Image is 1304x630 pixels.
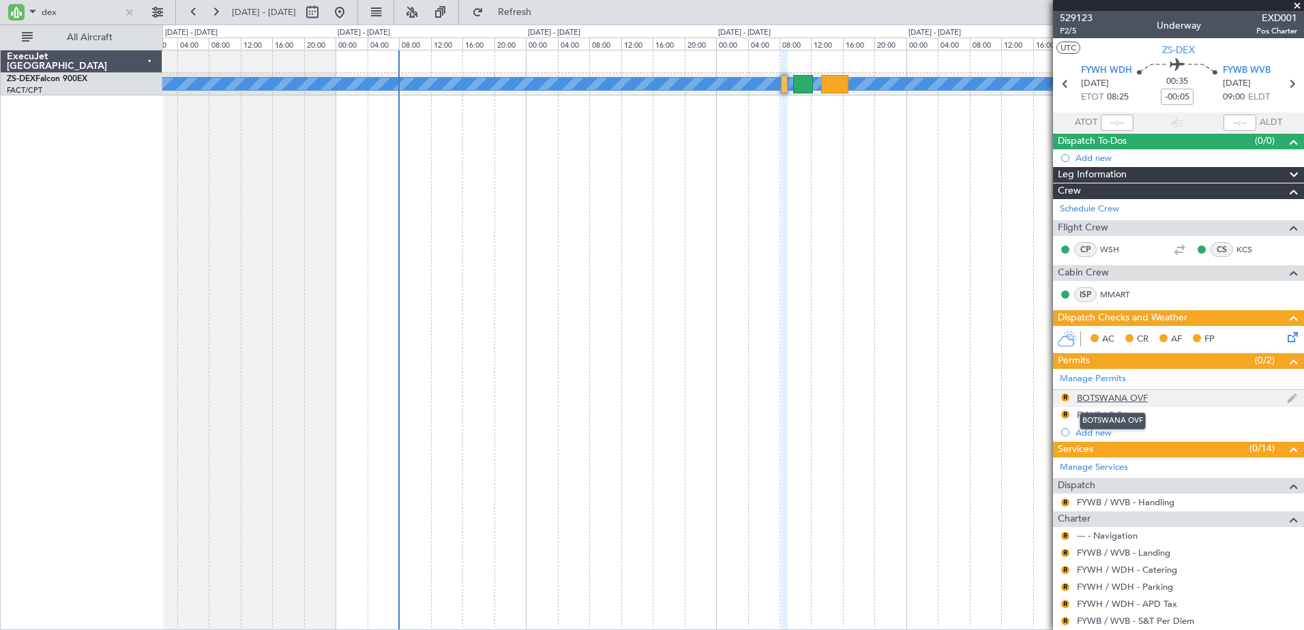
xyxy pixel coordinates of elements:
[938,37,969,50] div: 04:00
[1076,152,1297,164] div: Add new
[1060,372,1126,386] a: Manage Permits
[232,6,296,18] span: [DATE] - [DATE]
[558,37,589,50] div: 04:00
[399,37,430,50] div: 08:00
[780,37,811,50] div: 08:00
[466,1,548,23] button: Refresh
[716,37,747,50] div: 00:00
[1060,25,1093,37] span: P2/5
[1100,288,1131,301] a: MMART
[621,37,653,50] div: 12:00
[15,27,148,48] button: All Aircraft
[718,27,771,39] div: [DATE] - [DATE]
[7,75,87,83] a: ZS-DEXFalcon 900EX
[209,37,240,50] div: 08:00
[528,27,580,39] div: [DATE] - [DATE]
[843,37,874,50] div: 16:00
[304,37,336,50] div: 20:00
[7,85,42,95] a: FACT/CPT
[1255,353,1275,367] span: (0/2)
[7,75,35,83] span: ZS-DEX
[685,37,716,50] div: 20:00
[1061,410,1069,419] button: R
[1077,581,1173,592] a: FYWH / WDH - Parking
[1061,583,1069,591] button: R
[1204,333,1215,346] span: FP
[1256,11,1297,25] span: EXD001
[1060,202,1119,216] a: Schedule Crew
[1061,617,1069,625] button: R
[748,37,780,50] div: 04:00
[1081,77,1109,91] span: [DATE]
[589,37,621,50] div: 08:00
[1100,243,1131,256] a: WSH
[1256,25,1297,37] span: Pos Charter
[1077,392,1148,404] div: BOTSWANA OVF
[1080,412,1146,430] div: BOTSWANA OVF
[1058,167,1127,183] span: Leg Information
[1056,42,1080,54] button: UTC
[1061,600,1069,608] button: R
[1058,478,1095,494] span: Dispatch
[1077,496,1174,508] a: FYWB / WVB - Handling
[431,37,462,50] div: 12:00
[1058,353,1090,369] span: Permits
[1162,43,1195,57] span: ZS-DEX
[970,37,1001,50] div: 08:00
[272,37,303,50] div: 16:00
[1060,11,1093,25] span: 529123
[1058,220,1108,236] span: Flight Crew
[1157,18,1201,33] div: Underway
[1249,441,1275,455] span: (0/14)
[1255,134,1275,148] span: (0/0)
[1260,116,1282,130] span: ALDT
[1076,427,1297,438] div: Add new
[908,27,961,39] div: [DATE] - [DATE]
[1236,243,1267,256] a: KCS
[1101,115,1133,131] input: --:--
[1287,392,1297,404] img: edit
[1074,287,1097,302] div: ISP
[1137,333,1149,346] span: CR
[811,37,842,50] div: 12:00
[338,27,390,39] div: [DATE] - [DATE]
[906,37,938,50] div: 00:00
[1058,511,1091,527] span: Charter
[1061,532,1069,540] button: R
[1061,566,1069,574] button: R
[1074,242,1097,257] div: CP
[1061,393,1069,402] button: R
[653,37,684,50] div: 16:00
[1058,442,1093,457] span: Services
[526,37,557,50] div: 00:00
[1033,37,1065,50] div: 16:00
[874,37,906,50] div: 20:00
[368,37,399,50] div: 04:00
[1211,242,1233,257] div: CS
[494,37,526,50] div: 20:00
[1077,530,1138,541] a: --- - Navigation
[1077,564,1177,575] a: FYWH / WDH - Catering
[35,33,144,42] span: All Aircraft
[1223,64,1271,78] span: FYWB WVB
[42,2,120,22] input: A/C (Reg. or Type)
[1075,116,1097,130] span: ATOT
[1102,333,1114,346] span: AC
[1223,91,1245,104] span: 09:00
[1058,265,1109,281] span: Cabin Crew
[1248,91,1270,104] span: ELDT
[1223,77,1251,91] span: [DATE]
[336,37,367,50] div: 00:00
[1061,549,1069,557] button: R
[1166,75,1188,89] span: 00:35
[1061,498,1069,507] button: R
[165,27,218,39] div: [DATE] - [DATE]
[1060,461,1128,475] a: Manage Services
[1058,310,1187,326] span: Dispatch Checks and Weather
[1081,64,1132,78] span: FYWH WDH
[1058,183,1081,199] span: Crew
[1077,598,1177,610] a: FYWH / WDH - APD Tax
[177,37,209,50] div: 04:00
[1077,615,1194,627] a: FYWB / WVB - S&T Per Diem
[1058,134,1127,149] span: Dispatch To-Dos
